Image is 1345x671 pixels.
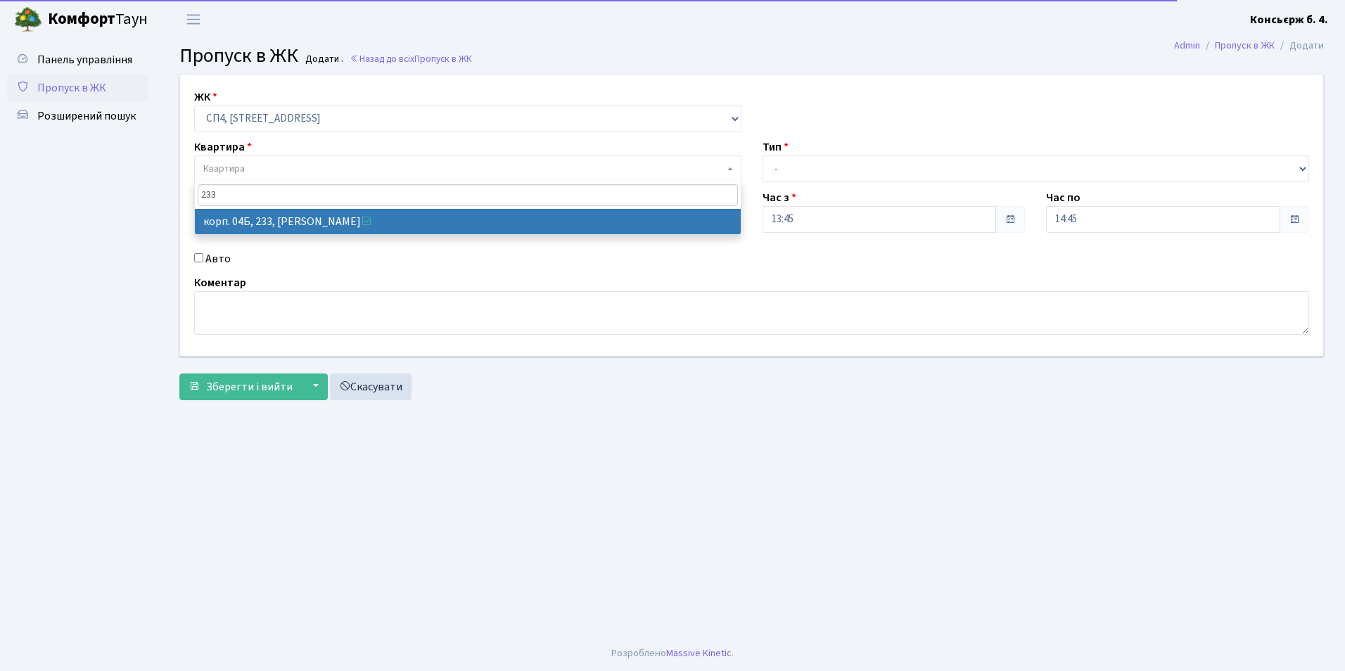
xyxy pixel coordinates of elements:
button: Переключити навігацію [176,8,211,31]
a: Назад до всіхПропуск в ЖК [350,52,472,65]
label: Авто [205,250,231,267]
b: Комфорт [48,8,115,30]
span: Квартира [203,162,245,176]
a: Пропуск в ЖК [1215,38,1275,53]
a: Admin [1174,38,1200,53]
a: Пропуск в ЖК [7,74,148,102]
span: Розширений пошук [37,108,136,124]
div: Розроблено . [611,646,734,661]
nav: breadcrumb [1153,31,1345,60]
a: Розширений пошук [7,102,148,130]
a: Скасувати [330,373,412,400]
button: Зберегти і вийти [179,373,302,400]
a: Консьєрж б. 4. [1250,11,1328,28]
li: Додати [1275,38,1324,53]
small: Додати . [302,53,343,65]
span: Таун [48,8,148,32]
span: Пропуск в ЖК [414,52,472,65]
label: Коментар [194,274,246,291]
label: ЖК [194,89,217,106]
label: Квартира [194,139,252,155]
b: Консьєрж б. 4. [1250,12,1328,27]
li: корп. 04Б, 233, [PERSON_NAME] [195,209,741,234]
span: Зберегти і вийти [206,379,293,395]
span: Пропуск в ЖК [37,80,106,96]
label: Час з [763,189,796,206]
label: Тип [763,139,789,155]
label: Час по [1046,189,1081,206]
span: Панель управління [37,52,132,68]
span: Пропуск в ЖК [179,41,298,70]
img: logo.png [14,6,42,34]
a: Панель управління [7,46,148,74]
a: Massive Kinetic [666,646,732,660]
